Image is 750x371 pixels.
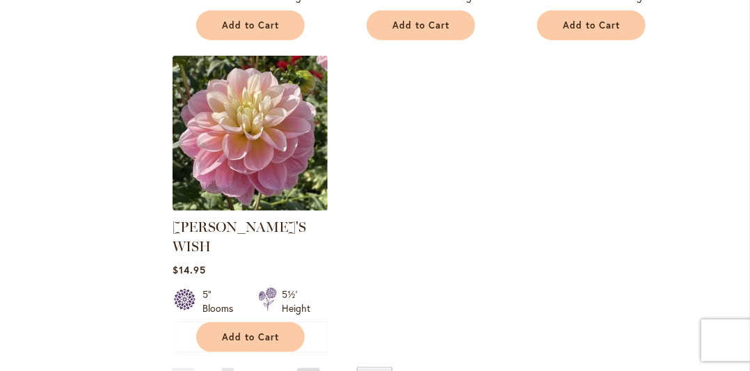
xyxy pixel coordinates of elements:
span: Add to Cart [222,331,279,343]
span: Add to Cart [222,19,279,31]
button: Add to Cart [196,322,305,352]
span: Add to Cart [392,19,449,31]
div: 5" Blooms [202,287,241,315]
iframe: Launch Accessibility Center [10,322,49,361]
span: Add to Cart [563,19,620,31]
span: $14.95 [173,263,206,276]
button: Add to Cart [367,10,475,40]
a: [PERSON_NAME]'S WISH [173,219,307,255]
button: Add to Cart [537,10,646,40]
div: 5½' Height [282,287,311,315]
a: Gabbie's Wish [173,200,328,214]
button: Add to Cart [196,10,305,40]
img: Gabbie's Wish [173,56,328,211]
